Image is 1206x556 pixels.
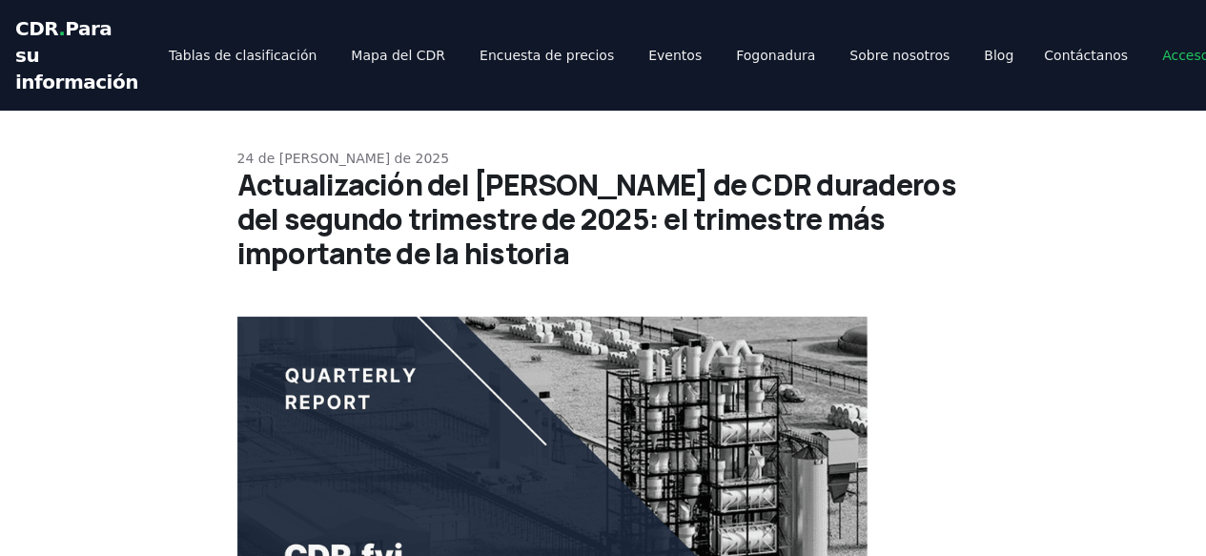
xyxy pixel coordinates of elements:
font: Contáctanos [1044,48,1128,63]
nav: Principal [153,38,1029,72]
font: CDR [15,17,58,40]
a: Eventos [633,38,717,72]
a: Encuesta de precios [464,38,629,72]
a: Blog [969,38,1029,72]
font: Tablas de clasificación [169,48,317,63]
a: Fogonadura [721,38,830,72]
a: CDR.Para su información [15,15,138,95]
font: Fogonadura [736,48,815,63]
font: Mapa del CDR [351,48,445,63]
font: Actualización del [PERSON_NAME] de CDR duraderos del segundo trimestre de 2025: el trimestre más ... [237,165,956,273]
font: . [58,17,65,40]
a: Sobre nosotros [834,38,965,72]
font: Sobre nosotros [849,48,950,63]
a: Contáctanos [1029,38,1143,72]
font: Para su información [15,17,138,93]
a: Mapa del CDR [336,38,460,72]
a: Tablas de clasificación [153,38,332,72]
font: Blog [984,48,1013,63]
font: Eventos [648,48,702,63]
font: 24 de [PERSON_NAME] de 2025 [237,151,450,166]
font: Encuesta de precios [480,48,614,63]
